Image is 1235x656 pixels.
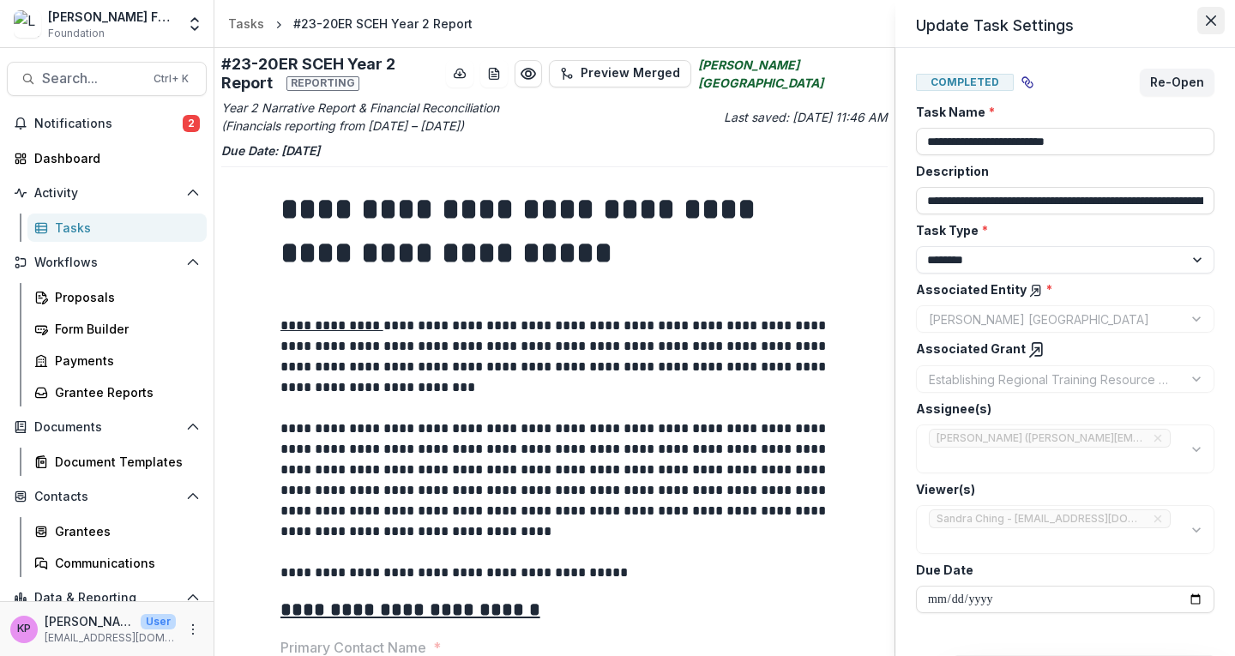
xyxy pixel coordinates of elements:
button: View dependent tasks [1014,69,1041,96]
label: Task Type [916,221,1204,239]
label: Associated Grant [916,340,1204,358]
label: Assignee(s) [916,400,1204,418]
label: Description [916,162,1204,180]
span: Completed [916,74,1014,91]
button: Re-Open [1140,69,1214,96]
button: Close [1197,7,1225,34]
label: Task Name [916,103,1204,121]
label: Viewer(s) [916,480,1204,498]
label: Associated Entity [916,280,1204,298]
label: Due Date [916,561,1204,579]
